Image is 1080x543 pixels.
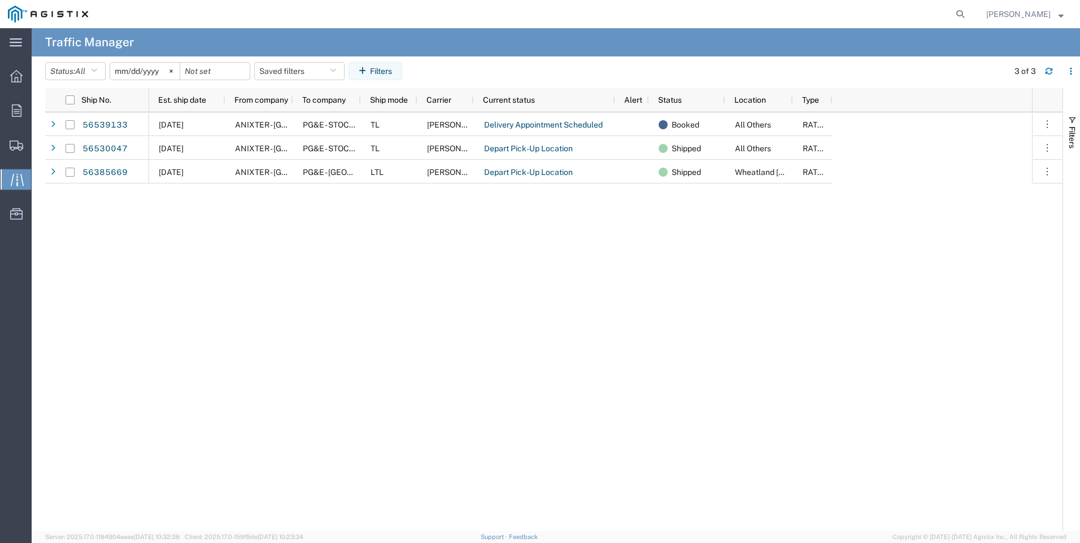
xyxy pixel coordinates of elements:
span: TL [371,144,380,153]
span: Status [658,95,682,104]
span: 08/04/2025 [159,168,184,177]
div: 3 of 3 [1014,65,1036,77]
span: C.H. Robinson [427,120,491,129]
span: Client: 2025.17.0-159f9de [185,533,303,540]
span: RATED [803,144,828,153]
a: Depart Pick-Up Location [484,140,573,158]
a: Depart Pick-Up Location [484,164,573,182]
h4: Traffic Manager [45,28,134,56]
span: ANIXTER - Benicia [235,144,354,153]
span: PG&E - STOCKTON [303,120,371,129]
span: Booked [672,113,699,137]
span: PG&E - WHEATLAND [303,168,409,177]
span: Roy Miller Freight Lines [427,168,540,177]
span: ANIXTER - Benicia [235,120,354,129]
span: Copyright © [DATE]-[DATE] Agistix Inc., All Rights Reserved [892,532,1066,542]
button: Filters [349,62,402,80]
a: Delivery Appointment Scheduled [484,116,603,134]
span: Current status [483,95,535,104]
a: 56539133 [82,116,128,134]
span: To company [302,95,346,104]
button: Status:All [45,62,106,80]
input: Not set [180,63,250,80]
span: [DATE] 10:23:34 [258,533,303,540]
a: Support [481,533,509,540]
span: [DATE] 10:32:38 [134,533,180,540]
span: Rick Judd [986,8,1051,20]
span: RATED [803,168,828,177]
span: ANIXTER - Benicia [235,168,354,177]
a: 56385669 [82,164,128,182]
span: Shipped [672,137,701,160]
span: All Others [735,144,771,153]
span: 08/20/2025 [159,144,184,153]
span: All [75,67,85,76]
span: PG&E - STOCKTON [303,144,371,153]
button: [PERSON_NAME] [986,7,1064,21]
img: logo [8,6,88,23]
button: Saved filters [254,62,345,80]
span: Ship mode [370,95,408,104]
input: Not set [110,63,180,80]
span: Carrier [426,95,451,104]
span: All Others [735,120,771,129]
span: TL [371,120,380,129]
a: Feedback [509,533,538,540]
span: Est. ship date [158,95,206,104]
span: LTL [371,168,384,177]
span: Filters [1068,126,1077,148]
span: RATED [803,120,828,129]
span: Wheatland DC [735,168,857,177]
span: C.H. Robinson [427,144,491,153]
span: Ship No. [81,95,111,104]
span: Alert [624,95,642,104]
span: Shipped [672,160,701,184]
span: Server: 2025.17.0-1194904eeae [45,533,180,540]
span: Type [802,95,819,104]
span: 08/21/2025 [159,120,184,129]
span: Location [734,95,766,104]
span: From company [234,95,288,104]
a: 56530047 [82,140,128,158]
